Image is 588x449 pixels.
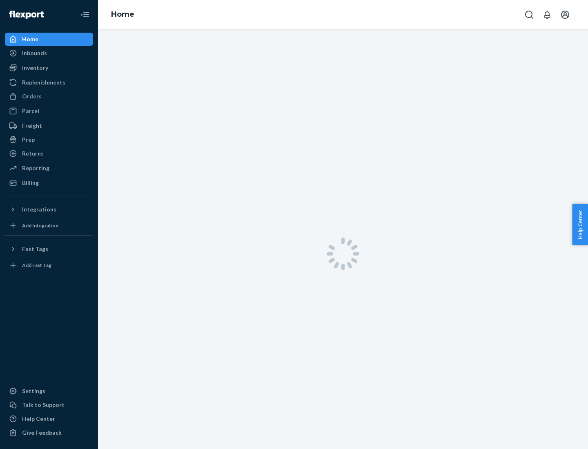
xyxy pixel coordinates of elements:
button: Give Feedback [5,426,93,439]
button: Open notifications [539,7,555,23]
a: Home [111,10,134,19]
div: Parcel [22,107,39,115]
div: Freight [22,122,42,130]
a: Orders [5,90,93,103]
div: Give Feedback [22,429,62,437]
button: Integrations [5,203,93,216]
div: Orders [22,92,42,100]
a: Returns [5,147,93,160]
a: Settings [5,385,93,398]
div: Returns [22,149,44,158]
div: Fast Tags [22,245,48,253]
a: Add Integration [5,219,93,232]
img: Flexport logo [9,11,44,19]
button: Open account menu [557,7,573,23]
button: Close Navigation [77,7,93,23]
div: Settings [22,387,45,395]
div: Replenishments [22,78,65,87]
button: Fast Tags [5,242,93,256]
div: Billing [22,179,39,187]
button: Help Center [572,204,588,245]
a: Parcel [5,104,93,118]
div: Prep [22,136,35,144]
a: Home [5,33,93,46]
a: Reporting [5,162,93,175]
ol: breadcrumbs [105,3,141,27]
a: Inbounds [5,47,93,60]
button: Open Search Box [521,7,537,23]
div: Home [22,35,38,43]
div: Reporting [22,164,49,172]
a: Inventory [5,61,93,74]
div: Add Fast Tag [22,262,51,269]
div: Integrations [22,205,56,213]
a: Add Fast Tag [5,259,93,272]
a: Help Center [5,412,93,425]
div: Help Center [22,415,55,423]
div: Talk to Support [22,401,65,409]
div: Add Integration [22,222,58,229]
a: Billing [5,176,93,189]
a: Freight [5,119,93,132]
div: Inventory [22,64,48,72]
div: Inbounds [22,49,47,57]
a: Replenishments [5,76,93,89]
a: Prep [5,133,93,146]
a: Talk to Support [5,398,93,411]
